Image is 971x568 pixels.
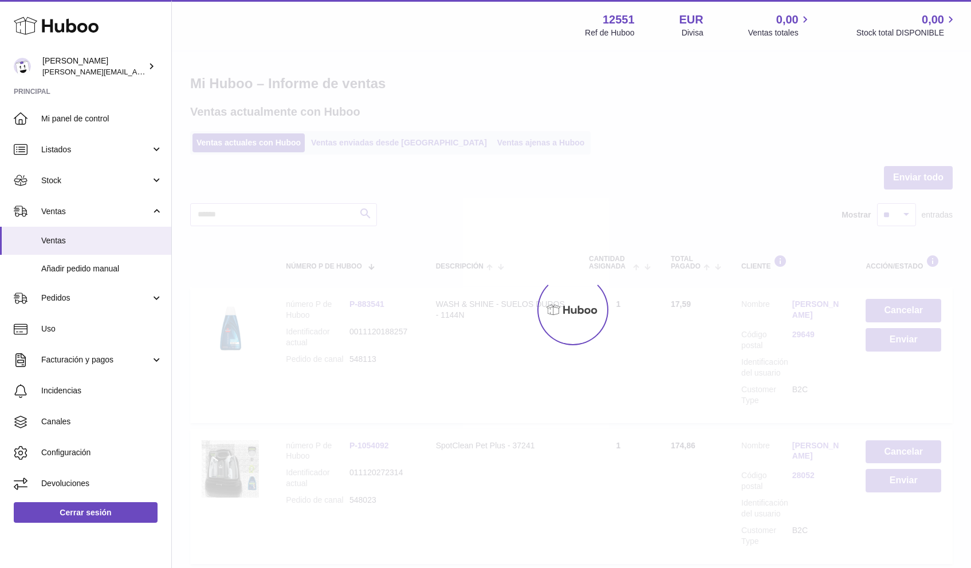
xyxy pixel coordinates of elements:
[41,206,151,217] span: Ventas
[41,324,163,334] span: Uso
[41,354,151,365] span: Facturación y pagos
[41,447,163,458] span: Configuración
[41,478,163,489] span: Devoluciones
[41,263,163,274] span: Añadir pedido manual
[41,293,151,303] span: Pedidos
[41,144,151,155] span: Listados
[748,27,812,38] span: Ventas totales
[776,12,799,27] span: 0,00
[748,12,812,38] a: 0,00 Ventas totales
[42,56,146,77] div: [PERSON_NAME]
[856,27,957,38] span: Stock total DISPONIBLE
[922,12,944,27] span: 0,00
[41,385,163,396] span: Incidencias
[682,27,703,38] div: Divisa
[41,235,163,246] span: Ventas
[41,175,151,186] span: Stock
[41,113,163,124] span: Mi panel de control
[41,416,163,427] span: Canales
[42,67,291,76] span: [PERSON_NAME][EMAIL_ADDRESS][PERSON_NAME][DOMAIN_NAME]
[856,12,957,38] a: 0,00 Stock total DISPONIBLE
[14,58,31,75] img: gerardo.montoiro@cleverenterprise.es
[14,502,158,523] a: Cerrar sesión
[585,27,634,38] div: Ref de Huboo
[603,12,635,27] strong: 12551
[679,12,703,27] strong: EUR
